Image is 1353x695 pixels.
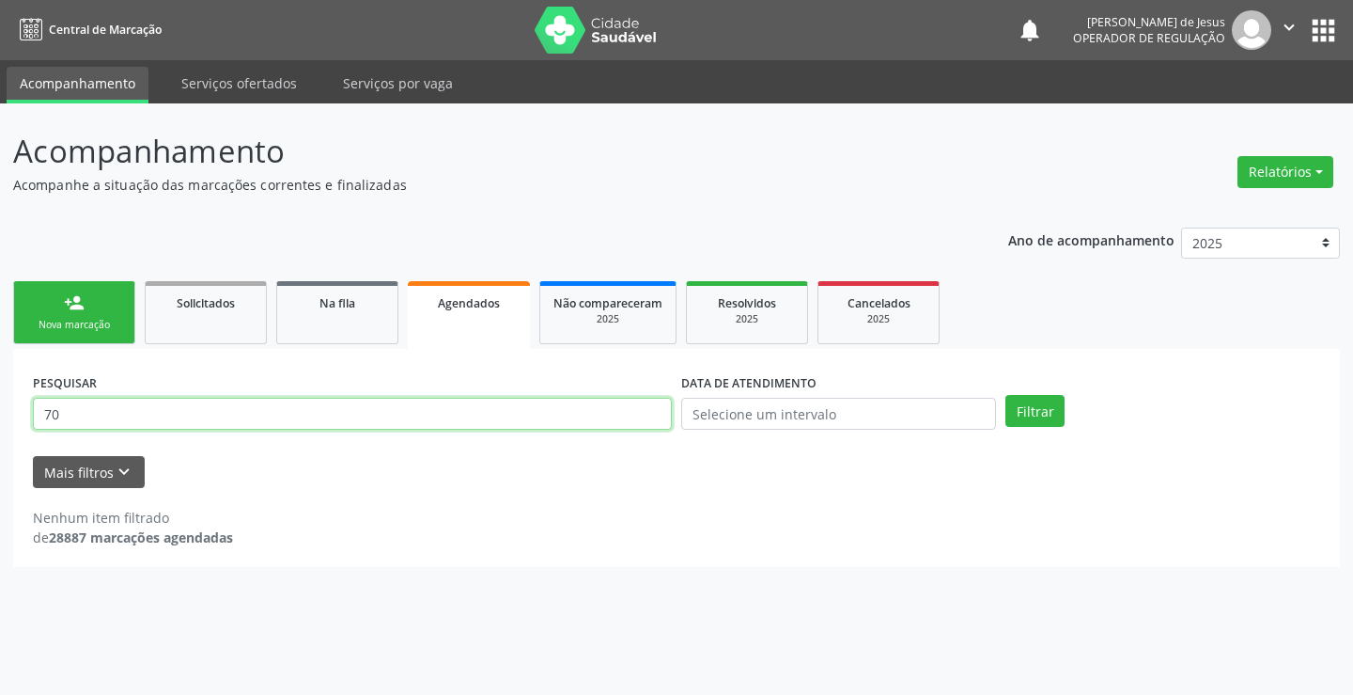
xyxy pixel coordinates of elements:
[1073,14,1225,30] div: [PERSON_NAME] de Jesus
[13,128,941,175] p: Acompanhamento
[438,295,500,311] span: Agendados
[1017,17,1043,43] button: notifications
[700,312,794,326] div: 2025
[33,456,145,489] button: Mais filtroskeyboard_arrow_down
[27,318,121,332] div: Nova marcação
[13,175,941,195] p: Acompanhe a situação das marcações correntes e finalizadas
[330,67,466,100] a: Serviços por vaga
[681,398,996,430] input: Selecione um intervalo
[1005,395,1065,427] button: Filtrar
[1237,156,1333,188] button: Relatórios
[848,295,910,311] span: Cancelados
[33,398,672,430] input: Nome, CNS
[553,295,662,311] span: Não compareceram
[7,67,148,103] a: Acompanhamento
[319,295,355,311] span: Na fila
[49,529,233,546] strong: 28887 marcações agendadas
[553,312,662,326] div: 2025
[681,369,816,398] label: DATA DE ATENDIMENTO
[1008,228,1174,251] p: Ano de acompanhamento
[832,312,925,326] div: 2025
[33,528,233,547] div: de
[718,295,776,311] span: Resolvidos
[33,508,233,528] div: Nenhum item filtrado
[1271,10,1307,50] button: 
[33,369,97,398] label: PESQUISAR
[1073,30,1225,46] span: Operador de regulação
[13,14,162,45] a: Central de Marcação
[1307,14,1340,47] button: apps
[168,67,310,100] a: Serviços ofertados
[114,462,134,482] i: keyboard_arrow_down
[64,292,85,313] div: person_add
[1279,17,1299,38] i: 
[1232,10,1271,50] img: img
[177,295,235,311] span: Solicitados
[49,22,162,38] span: Central de Marcação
